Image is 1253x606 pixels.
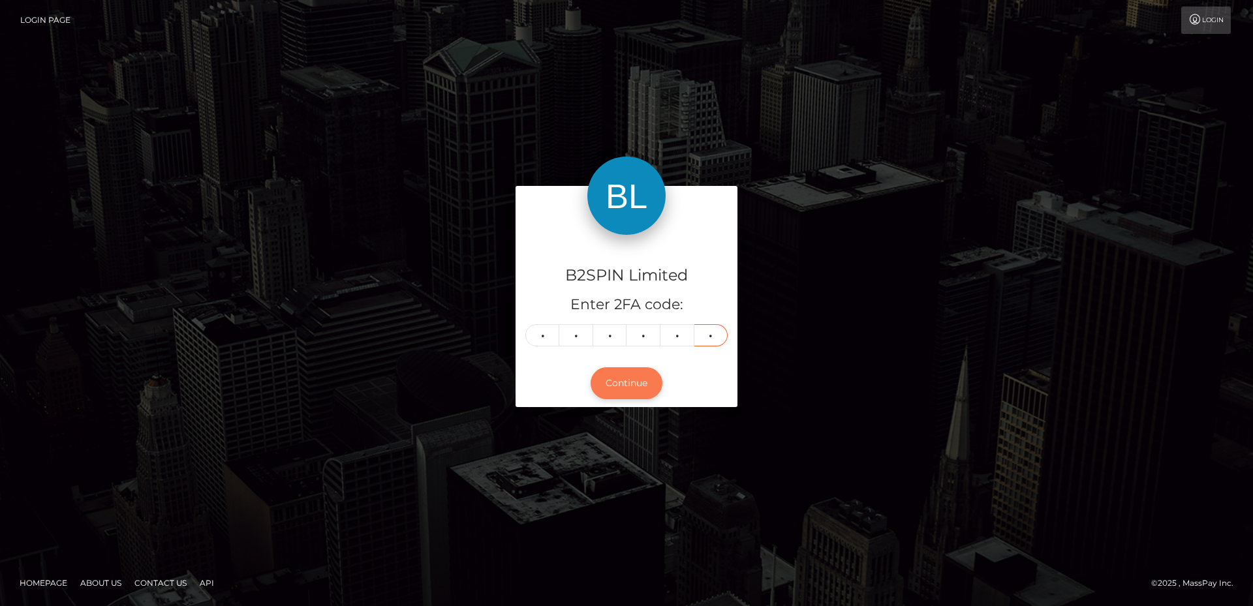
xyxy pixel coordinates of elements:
[14,573,72,593] a: Homepage
[525,264,728,287] h4: B2SPIN Limited
[20,7,70,34] a: Login Page
[525,295,728,315] h5: Enter 2FA code:
[129,573,192,593] a: Contact Us
[1151,576,1243,590] div: © 2025 , MassPay Inc.
[587,157,666,235] img: B2SPIN Limited
[75,573,127,593] a: About Us
[591,367,662,399] button: Continue
[194,573,219,593] a: API
[1181,7,1231,34] a: Login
